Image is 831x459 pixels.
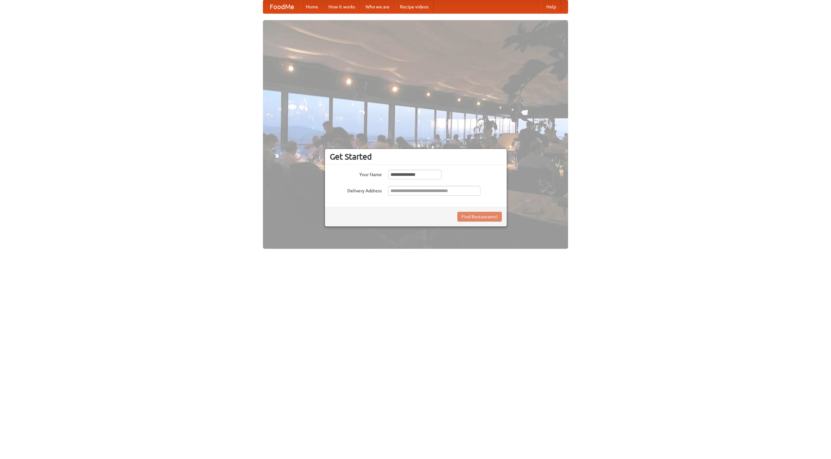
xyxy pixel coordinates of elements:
button: Find Restaurants! [457,212,502,222]
h3: Get Started [330,152,502,162]
a: Help [541,0,561,13]
a: FoodMe [263,0,301,13]
label: Delivery Address [330,186,382,194]
a: How it works [323,0,360,13]
label: Your Name [330,170,382,178]
a: Home [301,0,323,13]
a: Who we are [360,0,395,13]
a: Recipe videos [395,0,434,13]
